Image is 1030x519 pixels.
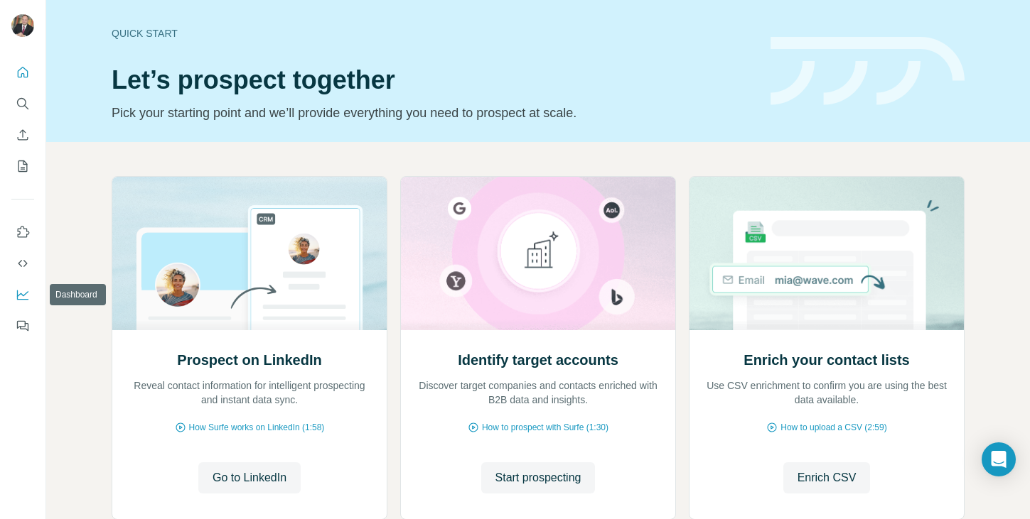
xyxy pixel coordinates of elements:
[783,462,871,493] button: Enrich CSV
[482,421,608,434] span: How to prospect with Surfe (1:30)
[11,153,34,179] button: My lists
[495,469,581,486] span: Start prospecting
[744,350,909,370] h2: Enrich your contact lists
[689,177,965,330] img: Enrich your contact lists
[11,251,34,276] button: Use Surfe API
[112,66,753,94] h1: Let’s prospect together
[11,313,34,339] button: Feedback
[458,350,618,370] h2: Identify target accounts
[198,462,301,493] button: Go to LinkedIn
[11,14,34,37] img: Avatar
[11,282,34,307] button: Dashboard
[798,469,857,486] span: Enrich CSV
[11,219,34,245] button: Use Surfe on LinkedIn
[112,26,753,40] div: Quick start
[771,37,965,106] img: banner
[704,378,950,407] p: Use CSV enrichment to confirm you are using the best data available.
[189,421,325,434] span: How Surfe works on LinkedIn (1:58)
[481,462,596,493] button: Start prospecting
[127,378,372,407] p: Reveal contact information for intelligent prospecting and instant data sync.
[11,122,34,148] button: Enrich CSV
[112,177,387,330] img: Prospect on LinkedIn
[213,469,286,486] span: Go to LinkedIn
[11,60,34,85] button: Quick start
[400,177,676,330] img: Identify target accounts
[780,421,886,434] span: How to upload a CSV (2:59)
[415,378,661,407] p: Discover target companies and contacts enriched with B2B data and insights.
[177,350,321,370] h2: Prospect on LinkedIn
[982,442,1016,476] div: Open Intercom Messenger
[11,91,34,116] button: Search
[112,103,753,123] p: Pick your starting point and we’ll provide everything you need to prospect at scale.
